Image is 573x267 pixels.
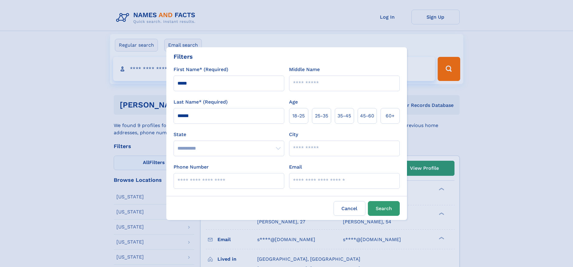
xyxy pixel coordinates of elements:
[334,201,365,216] label: Cancel
[289,66,320,73] label: Middle Name
[292,112,305,120] span: 18‑25
[289,98,298,106] label: Age
[174,98,228,106] label: Last Name* (Required)
[174,66,228,73] label: First Name* (Required)
[386,112,395,120] span: 60+
[368,201,400,216] button: Search
[174,163,209,171] label: Phone Number
[337,112,351,120] span: 35‑45
[174,52,193,61] div: Filters
[289,131,298,138] label: City
[289,163,302,171] label: Email
[360,112,374,120] span: 45‑60
[315,112,328,120] span: 25‑35
[174,131,284,138] label: State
